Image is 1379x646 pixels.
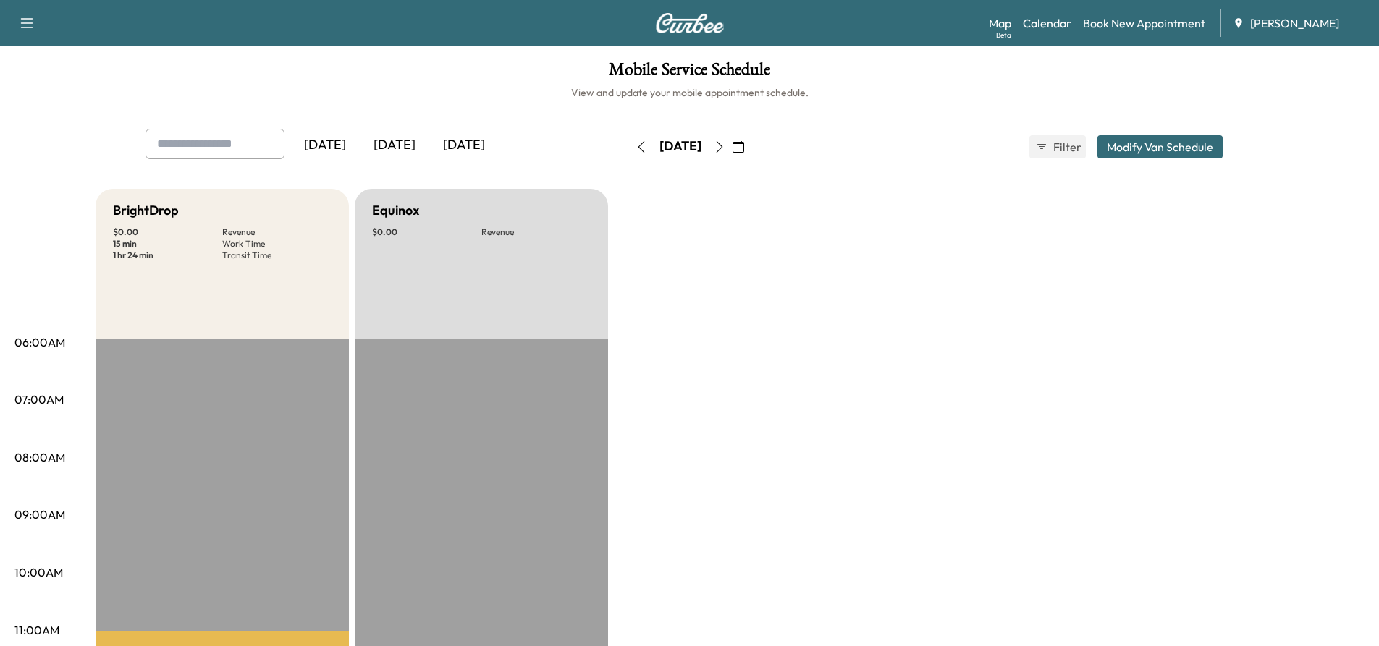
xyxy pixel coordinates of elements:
button: Filter [1029,135,1086,158]
button: Modify Van Schedule [1097,135,1223,158]
h1: Mobile Service Schedule [14,61,1365,85]
div: [DATE] [360,129,429,162]
p: 07:00AM [14,391,64,408]
p: $ 0.00 [372,226,481,238]
p: 1 hr 24 min [113,250,222,261]
p: 10:00AM [14,564,63,581]
p: 09:00AM [14,506,65,523]
p: Work Time [222,238,332,250]
p: Revenue [222,226,332,238]
p: 08:00AM [14,449,65,466]
h5: Equinox [372,200,419,221]
span: Filter [1053,138,1079,156]
a: Calendar [1023,14,1071,32]
div: [DATE] [429,129,499,162]
p: $ 0.00 [113,226,222,238]
h6: View and update your mobile appointment schedule. [14,85,1365,100]
span: [PERSON_NAME] [1250,14,1339,32]
p: 11:00AM [14,621,59,639]
h5: BrightDrop [113,200,179,221]
div: [DATE] [290,129,360,162]
div: [DATE] [659,137,701,156]
a: MapBeta [989,14,1011,32]
p: Revenue [481,226,591,238]
div: Beta [996,30,1011,41]
img: Curbee Logo [655,13,725,33]
p: 06:00AM [14,333,65,351]
a: Book New Appointment [1083,14,1205,32]
p: Transit Time [222,250,332,261]
p: 15 min [113,238,222,250]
